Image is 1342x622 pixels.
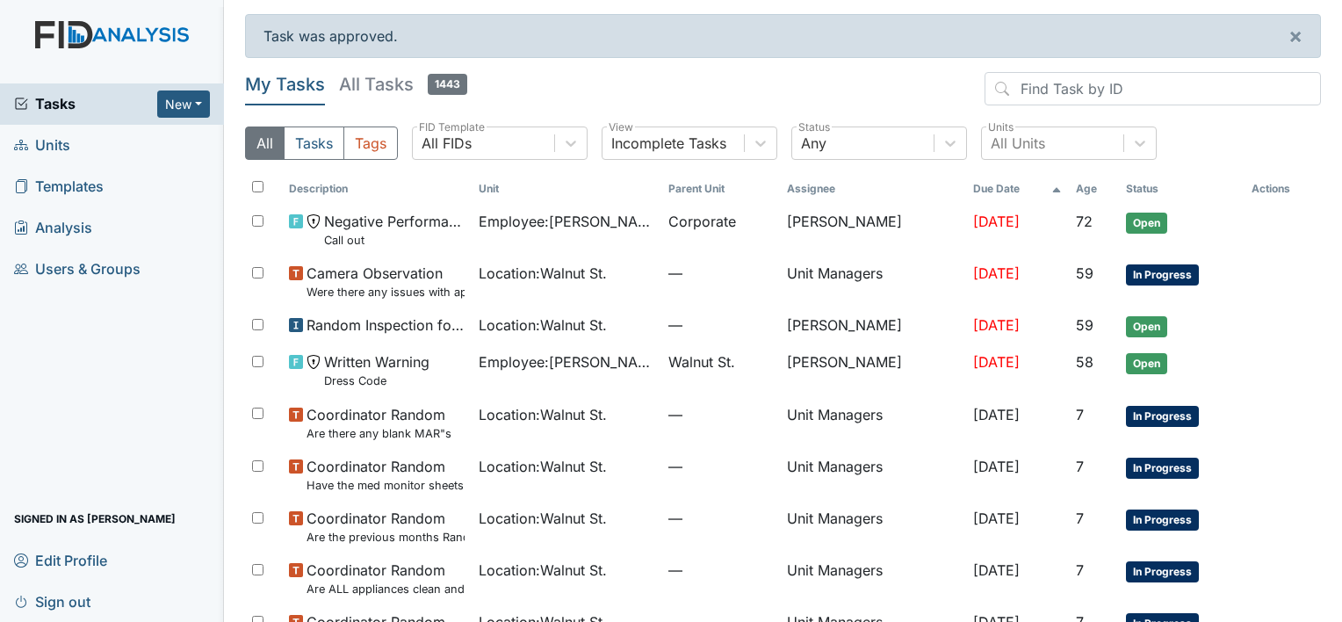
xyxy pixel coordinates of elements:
span: In Progress [1126,458,1199,479]
span: 72 [1076,213,1093,230]
span: Location : Walnut St. [479,508,607,529]
a: Tasks [14,93,157,114]
td: [PERSON_NAME] [780,344,966,396]
th: Toggle SortBy [1069,174,1120,204]
span: Coordinator Random Are the previous months Random Inspections completed? [307,508,465,546]
span: Location : Walnut St. [479,456,607,477]
th: Toggle SortBy [661,174,779,204]
span: Open [1126,213,1167,234]
span: Location : Walnut St. [479,560,607,581]
span: 1443 [428,74,467,95]
span: Written Warning Dress Code [324,351,429,389]
th: Toggle SortBy [966,174,1069,204]
span: Location : Walnut St. [479,404,607,425]
td: [PERSON_NAME] [780,204,966,256]
span: 7 [1076,406,1084,423]
button: Tags [343,127,398,160]
span: In Progress [1126,561,1199,582]
span: 58 [1076,353,1093,371]
span: Units [14,132,70,159]
td: Unit Managers [780,553,966,604]
span: — [668,263,772,284]
span: Corporate [668,211,736,232]
h5: My Tasks [245,72,325,97]
th: Actions [1245,174,1321,204]
span: [DATE] [973,561,1020,579]
span: Walnut St. [668,351,735,372]
span: In Progress [1126,264,1199,286]
div: Any [801,133,826,154]
button: New [157,90,210,118]
span: Employee : [PERSON_NAME] [479,211,654,232]
span: Location : Walnut St. [479,315,607,336]
th: Toggle SortBy [282,174,472,204]
span: [DATE] [973,213,1020,230]
span: Open [1126,316,1167,337]
span: [DATE] [973,406,1020,423]
span: Negative Performance Review Call out [324,211,465,249]
small: Have the med monitor sheets been filled out? [307,477,465,494]
span: In Progress [1126,406,1199,427]
span: 59 [1076,264,1093,282]
input: Toggle All Rows Selected [252,181,263,192]
span: 7 [1076,561,1084,579]
span: 7 [1076,458,1084,475]
small: Are the previous months Random Inspections completed? [307,529,465,546]
span: Random Inspection for Evening [307,315,465,336]
td: Unit Managers [780,449,966,501]
div: Type filter [245,127,398,160]
span: Templates [14,173,104,200]
span: Coordinator Random Are there any blank MAR"s [307,404,451,442]
span: [DATE] [973,353,1020,371]
span: [DATE] [973,510,1020,527]
small: Are there any blank MAR"s [307,425,451,442]
span: In Progress [1126,510,1199,531]
span: × [1288,23,1302,48]
th: Toggle SortBy [472,174,661,204]
span: — [668,508,772,529]
input: Find Task by ID [985,72,1321,105]
button: All [245,127,285,160]
small: Were there any issues with applying topical medications? ( Starts at the top of MAR and works the... [307,284,465,300]
span: Edit Profile [14,546,107,574]
span: Coordinator Random Have the med monitor sheets been filled out? [307,456,465,494]
span: Coordinator Random Are ALL appliances clean and working properly? [307,560,465,597]
span: [DATE] [973,458,1020,475]
span: [DATE] [973,264,1020,282]
th: Toggle SortBy [1119,174,1245,204]
div: All FIDs [422,133,472,154]
div: All Units [991,133,1045,154]
span: Open [1126,353,1167,374]
td: Unit Managers [780,256,966,307]
button: Tasks [284,127,344,160]
td: Unit Managers [780,501,966,553]
span: Analysis [14,214,92,242]
small: Dress Code [324,372,429,389]
div: Incomplete Tasks [611,133,726,154]
h5: All Tasks [339,72,467,97]
div: Task was approved. [245,14,1321,58]
span: 59 [1076,316,1093,334]
span: — [668,456,772,477]
span: Camera Observation Were there any issues with applying topical medications? ( Starts at the top o... [307,263,465,300]
span: Location : Walnut St. [479,263,607,284]
td: Unit Managers [780,397,966,449]
button: × [1271,15,1320,57]
span: [DATE] [973,316,1020,334]
th: Assignee [780,174,966,204]
td: [PERSON_NAME] [780,307,966,344]
small: Call out [324,232,465,249]
span: Users & Groups [14,256,141,283]
span: 7 [1076,510,1084,527]
span: Employee : [PERSON_NAME][GEOGRAPHIC_DATA] [479,351,654,372]
span: Sign out [14,588,90,615]
span: — [668,560,772,581]
small: Are ALL appliances clean and working properly? [307,581,465,597]
span: Signed in as [PERSON_NAME] [14,505,176,532]
span: — [668,404,772,425]
span: — [668,315,772,336]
